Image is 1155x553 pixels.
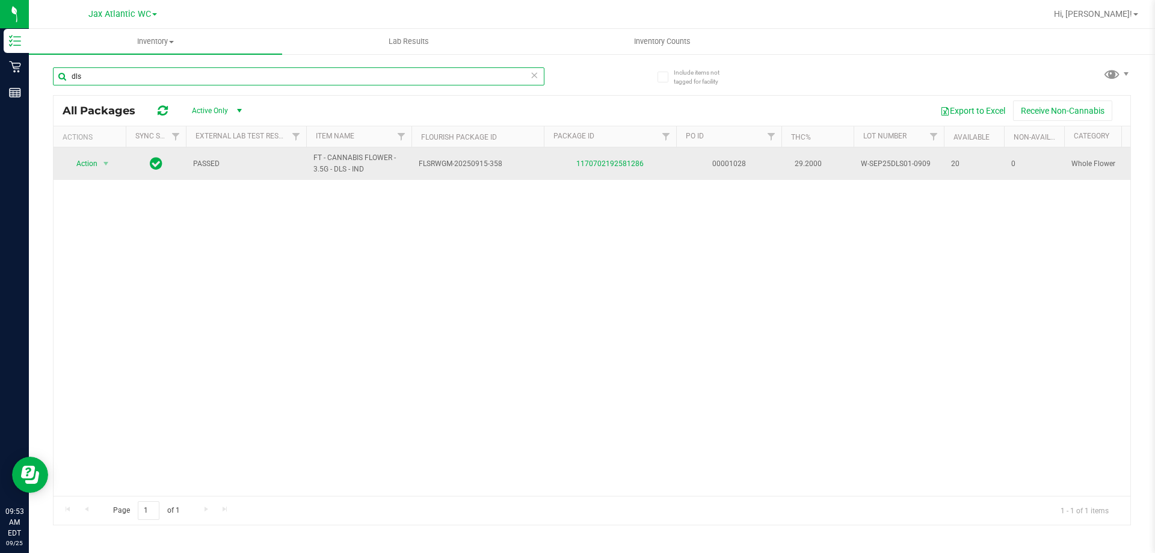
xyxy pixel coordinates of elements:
[196,132,290,140] a: External Lab Test Result
[530,67,538,83] span: Clear
[932,100,1013,121] button: Export to Excel
[1014,133,1067,141] a: Non-Available
[421,133,497,141] a: Flourish Package ID
[12,457,48,493] iframe: Resource center
[712,159,746,168] a: 00001028
[316,132,354,140] a: Item Name
[9,61,21,73] inline-svg: Retail
[166,126,186,147] a: Filter
[1011,158,1057,170] span: 0
[5,539,23,548] p: 09/25
[1051,501,1118,519] span: 1 - 1 of 1 items
[313,152,404,175] span: FT - CANNABIS FLOWER - 3.5G - DLS - IND
[953,133,990,141] a: Available
[861,158,937,170] span: W-SEP25DLS01-0909
[674,68,734,86] span: Include items not tagged for facility
[1013,100,1112,121] button: Receive Non-Cannabis
[392,126,411,147] a: Filter
[53,67,544,85] input: Search Package ID, Item Name, SKU, Lot or Part Number...
[9,35,21,47] inline-svg: Inventory
[63,104,147,117] span: All Packages
[66,155,98,172] span: Action
[29,29,282,54] a: Inventory
[29,36,282,47] span: Inventory
[576,159,644,168] a: 1170702192581286
[618,36,707,47] span: Inventory Counts
[99,155,114,172] span: select
[5,506,23,539] p: 09:53 AM EDT
[419,158,537,170] span: FLSRWGM-20250915-358
[88,9,151,19] span: Jax Atlantic WC
[103,501,189,520] span: Page of 1
[63,133,121,141] div: Actions
[135,132,182,140] a: Sync Status
[789,155,828,173] span: 29.2000
[138,501,159,520] input: 1
[863,132,907,140] a: Lot Number
[924,126,944,147] a: Filter
[282,29,535,54] a: Lab Results
[193,158,299,170] span: PASSED
[762,126,781,147] a: Filter
[372,36,445,47] span: Lab Results
[535,29,789,54] a: Inventory Counts
[951,158,997,170] span: 20
[686,132,704,140] a: PO ID
[9,87,21,99] inline-svg: Reports
[553,132,594,140] a: Package ID
[150,155,162,172] span: In Sync
[286,126,306,147] a: Filter
[656,126,676,147] a: Filter
[791,133,811,141] a: THC%
[1074,132,1109,140] a: Category
[1054,9,1132,19] span: Hi, [PERSON_NAME]!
